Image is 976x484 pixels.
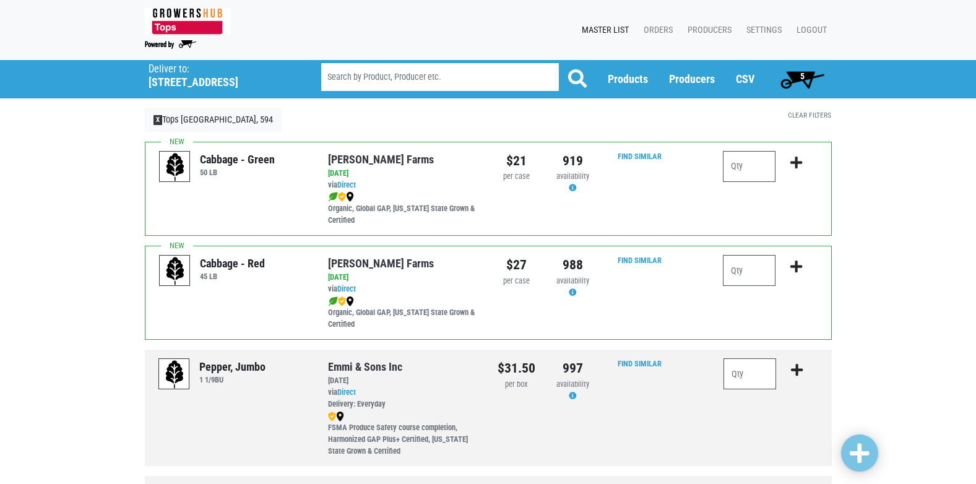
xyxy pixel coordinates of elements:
[554,151,592,171] div: 919
[200,168,275,177] h6: 50 LB
[199,358,266,375] div: Pepper, Jumbo
[328,410,479,457] div: FSMA Produce Safety course completion, Harmonized GAP Plus+ Certified, [US_STATE] State Grown & C...
[554,255,592,275] div: 988
[498,358,535,378] div: $31.50
[328,272,478,283] div: [DATE]
[328,375,479,387] div: [DATE]
[337,387,356,397] a: Direct
[160,152,191,183] img: placeholder-variety-43d6402dacf2d531de610a020419775a.svg
[337,180,356,189] a: Direct
[149,63,290,76] p: Deliver to:
[669,72,715,85] a: Producers
[554,358,592,378] div: 997
[328,257,434,270] a: [PERSON_NAME] Farms
[145,8,231,35] img: 279edf242af8f9d49a69d9d2afa010fb.png
[736,19,787,42] a: Settings
[199,375,266,384] h6: 1 1/9BU
[328,168,478,179] div: [DATE]
[328,283,478,295] div: via
[723,358,777,389] input: Qty
[160,256,191,287] img: placeholder-variety-43d6402dacf2d531de610a020419775a.svg
[328,153,434,166] a: [PERSON_NAME] Farms
[498,151,535,171] div: $21
[338,296,346,306] img: safety-e55c860ca8c00a9c171001a62a92dabd.png
[618,359,662,368] a: Find Similar
[498,255,535,275] div: $27
[498,379,535,391] div: per box
[145,40,196,49] img: Powered by Big Wheelbarrow
[328,191,478,227] div: Organic, Global GAP, [US_STATE] State Grown & Certified
[328,296,338,306] img: leaf-e5c59151409436ccce96b2ca1b28e03c.png
[800,71,805,81] span: 5
[556,379,589,389] span: availability
[159,359,190,390] img: placeholder-variety-43d6402dacf2d531de610a020419775a.svg
[556,276,589,285] span: availability
[498,275,535,287] div: per case
[153,115,163,125] span: X
[775,67,830,92] a: 5
[328,192,338,202] img: leaf-e5c59151409436ccce96b2ca1b28e03c.png
[634,19,678,42] a: Orders
[736,72,754,85] a: CSV
[498,171,535,183] div: per case
[608,72,648,85] a: Products
[328,295,478,331] div: Organic, Global GAP, [US_STATE] State Grown & Certified
[338,192,346,202] img: safety-e55c860ca8c00a9c171001a62a92dabd.png
[200,272,265,281] h6: 45 LB
[788,111,831,119] a: Clear Filters
[149,60,299,89] span: Tops Mexico, 594 (3385 Main St, Mexico, NY 13114, USA)
[678,19,736,42] a: Producers
[145,108,282,132] a: XTops [GEOGRAPHIC_DATA], 594
[346,192,354,202] img: map_marker-0e94453035b3232a4d21701695807de9.png
[328,387,479,410] div: via
[556,171,589,181] span: availability
[200,151,275,168] div: Cabbage - Green
[328,179,478,191] div: via
[337,284,356,293] a: Direct
[723,255,775,286] input: Qty
[787,19,832,42] a: Logout
[336,412,344,421] img: map_marker-0e94453035b3232a4d21701695807de9.png
[723,151,775,182] input: Qty
[328,399,479,410] div: Delivery: Everyday
[200,255,265,272] div: Cabbage - Red
[149,76,290,89] h5: [STREET_ADDRESS]
[618,152,662,161] a: Find Similar
[328,412,336,421] img: safety-e55c860ca8c00a9c171001a62a92dabd.png
[328,360,402,373] a: Emmi & Sons Inc
[572,19,634,42] a: Master List
[321,63,559,91] input: Search by Product, Producer etc.
[618,256,662,265] a: Find Similar
[346,296,354,306] img: map_marker-0e94453035b3232a4d21701695807de9.png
